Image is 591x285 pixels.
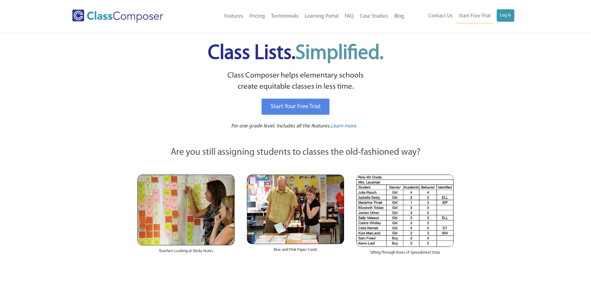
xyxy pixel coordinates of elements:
span: Simplified. [295,43,383,64]
a: Start Your Free Trial [262,99,329,115]
img: Blue and Pink Paper Cards [247,175,344,244]
a: Features [221,10,246,23]
a: Learn more. [331,122,357,130]
div: Blue and Pink Paper Cards [247,244,344,259]
a: Log In [497,9,514,22]
p: Are you still assigning students to classes the old-fashioned way? [137,146,454,159]
p: Class Composer helps elementary schools create equitable classes in less time. [137,70,455,93]
span: For one grade level. Includes all the features. [231,123,331,129]
a: Learning Portal [302,10,342,23]
img: Spreadsheets [356,175,454,247]
img: Class Composer [72,10,163,23]
a: Testimonials [268,10,302,23]
nav: Header Menu [189,10,407,23]
a: Case Studies [357,10,391,23]
span: Learn more. [331,123,357,129]
a: Pricing [246,10,268,23]
a: FAQ [342,10,357,23]
a: Blog [391,10,407,23]
a: Start Free Trial [456,9,494,23]
a: Contact Us [425,9,456,23]
div: Sifting Through Rows of Spreadsheet Data [356,247,454,262]
img: Teachers Looking at Sticky Notes [137,175,235,245]
div: Teachers Looking at Sticky Notes [137,245,235,260]
span: Class Lists. [208,43,383,64]
nav: Header Menu [407,9,514,23]
span: Start Your Free Trial [271,104,320,110]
